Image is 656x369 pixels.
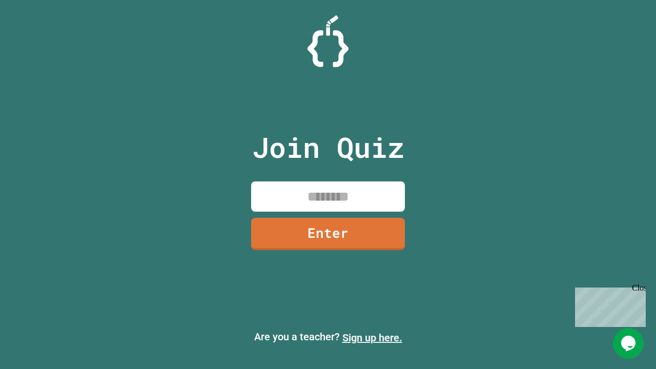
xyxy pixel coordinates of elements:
[8,329,648,345] p: Are you a teacher?
[571,283,646,327] iframe: chat widget
[4,4,71,65] div: Chat with us now!Close
[307,15,348,67] img: Logo.svg
[252,126,404,169] p: Join Quiz
[613,328,646,359] iframe: chat widget
[251,218,405,250] a: Enter
[342,332,402,344] a: Sign up here.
